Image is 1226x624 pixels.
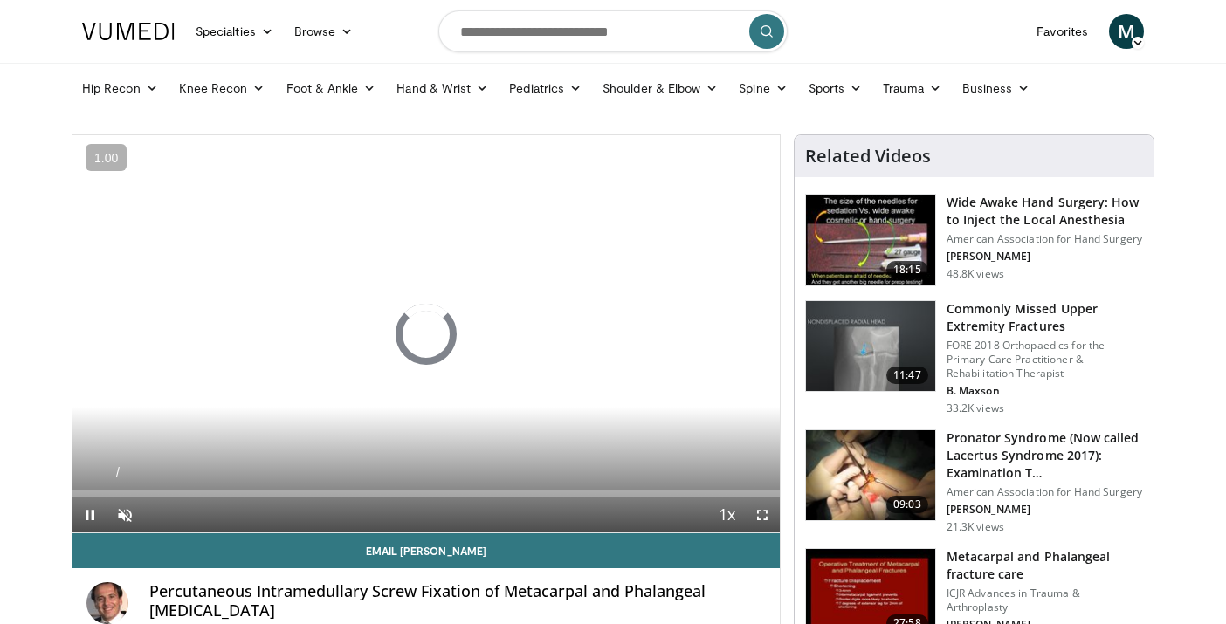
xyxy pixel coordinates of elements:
[805,194,1143,286] a: 18:15 Wide Awake Hand Surgery: How to Inject the Local Anesthesia American Association for Hand S...
[169,71,276,106] a: Knee Recon
[284,14,364,49] a: Browse
[72,490,780,497] div: Progress Bar
[116,465,120,479] span: /
[806,195,935,285] img: Q2xRg7exoPLTwO8X4xMDoxOjBrO-I4W8_1.150x105_q85_crop-smart_upscale.jpg
[805,146,931,167] h4: Related Videos
[276,71,387,106] a: Foot & Ankle
[947,250,1143,264] p: [PERSON_NAME]
[806,301,935,392] img: b2c65235-e098-4cd2-ab0f-914df5e3e270.150x105_q85_crop-smart_upscale.jpg
[947,384,1143,398] p: B. Maxson
[805,300,1143,415] a: 11:47 Commonly Missed Upper Extremity Fractures FORE 2018 Orthopaedics for the Primary Care Pract...
[805,429,1143,534] a: 09:03 Pronator Syndrome (Now called Lacertus Syndrome 2017): Examination T… American Association ...
[872,71,952,106] a: Trauma
[806,430,935,521] img: ecc38c0f-1cd8-4861-b44a-401a34bcfb2f.150x105_q85_crop-smart_upscale.jpg
[728,71,797,106] a: Spine
[947,401,1004,415] p: 33.2K views
[947,548,1143,583] h3: Metacarpal and Phalangeal fracture care
[72,71,169,106] a: Hip Recon
[592,71,728,106] a: Shoulder & Elbow
[499,71,592,106] a: Pediatrics
[947,485,1143,499] p: American Association for Hand Surgery
[947,339,1143,381] p: FORE 2018 Orthopaedics for the Primary Care Practitioner & Rehabilitation Therapist
[947,267,1004,281] p: 48.8K views
[86,582,128,624] img: Avatar
[1026,14,1099,49] a: Favorites
[72,533,780,568] a: Email [PERSON_NAME]
[947,194,1143,229] h3: Wide Awake Hand Surgery: How to Inject the Local Anesthesia
[82,23,175,40] img: VuMedi Logo
[947,503,1143,517] p: [PERSON_NAME]
[710,497,745,532] button: Playback Rate
[947,300,1143,335] h3: Commonly Missed Upper Extremity Fractures
[438,10,788,52] input: Search topics, interventions
[185,14,284,49] a: Specialties
[149,582,766,620] h4: Percutaneous Intramedullary Screw Fixation of Metacarpal and Phalangeal [MEDICAL_DATA]
[947,520,1004,534] p: 21.3K views
[947,586,1143,614] p: ICJR Advances in Trauma & Arthroplasty
[886,261,928,278] span: 18:15
[72,497,107,532] button: Pause
[798,71,873,106] a: Sports
[947,232,1143,246] p: American Association for Hand Surgery
[745,497,780,532] button: Fullscreen
[386,71,499,106] a: Hand & Wrist
[107,497,142,532] button: Unmute
[886,496,928,513] span: 09:03
[952,71,1041,106] a: Business
[947,429,1143,482] h3: Pronator Syndrome (Now called Lacertus Syndrome 2017): Examination T…
[1109,14,1144,49] a: M
[886,367,928,384] span: 11:47
[72,135,780,533] video-js: Video Player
